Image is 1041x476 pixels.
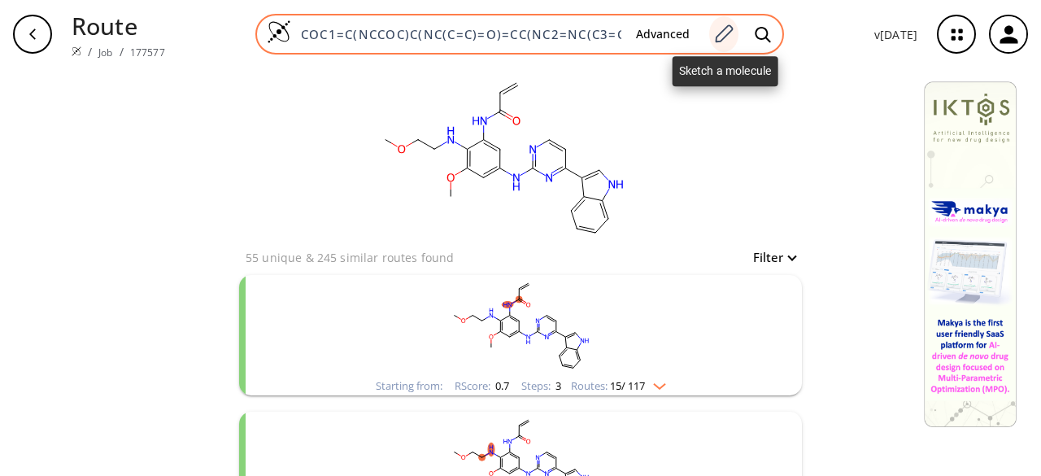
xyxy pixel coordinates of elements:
img: Spaya logo [72,46,81,56]
span: 15 / 117 [610,381,645,391]
div: Starting from: [376,381,442,391]
svg: C=CC(=O)Nc1cc(Nc2nccc(-c3c[nH]c4ccccc34)n2)cc(OC)c1NCCOC [309,275,732,377]
div: Steps : [521,381,561,391]
div: Sketch a molecule [673,56,778,86]
svg: COC1=C(NCCOC)C(NC(C=C)=O)=CC(NC2=NC(C3=CNC4=CC=CC=C43)=CC=N2)=C1 [340,68,665,247]
div: RScore : [455,381,509,391]
p: Route [72,8,165,43]
img: Logo Spaya [267,20,291,44]
p: v [DATE] [874,26,917,43]
li: / [88,43,92,60]
a: Job [98,46,112,59]
input: Enter SMILES [291,26,623,42]
img: Down [645,377,666,390]
p: 55 unique & 245 similar routes found [246,249,454,266]
span: 3 [553,378,561,393]
button: Advanced [623,20,703,50]
a: 177577 [130,46,165,59]
div: Routes: [571,381,666,391]
img: Banner [924,81,1017,427]
button: Filter [743,251,795,264]
span: 0.7 [493,378,509,393]
li: / [120,43,124,60]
